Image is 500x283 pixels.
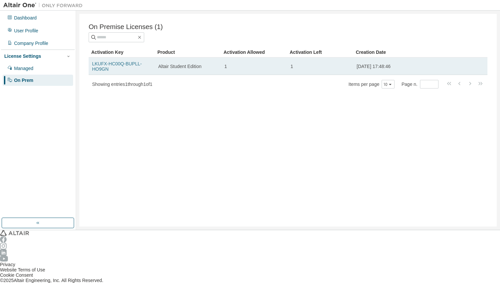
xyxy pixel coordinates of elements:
[357,64,391,69] span: [DATE] 17:48:46
[92,61,142,72] a: LKUFX-HC00Q-BUPLL-HO9GN
[14,28,38,33] div: User Profile
[14,66,33,71] div: Managed
[225,64,227,69] span: 1
[89,23,163,31] span: On Premise Licenses (1)
[14,41,48,46] div: Company Profile
[401,80,438,88] span: Page n.
[349,80,395,88] span: Items per page
[92,82,152,87] span: Showing entries 1 through 1 of 1
[157,47,218,57] div: Product
[290,47,351,57] div: Activation Left
[158,64,202,69] span: Altair Student Edition
[14,15,37,20] div: Dashboard
[4,53,41,59] div: License Settings
[291,64,293,69] span: 1
[356,47,461,57] div: Creation Date
[224,47,284,57] div: Activation Allowed
[383,82,393,87] button: 10
[14,78,33,83] div: On Prem
[3,2,86,9] img: Altair One
[91,47,152,57] div: Activation Key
